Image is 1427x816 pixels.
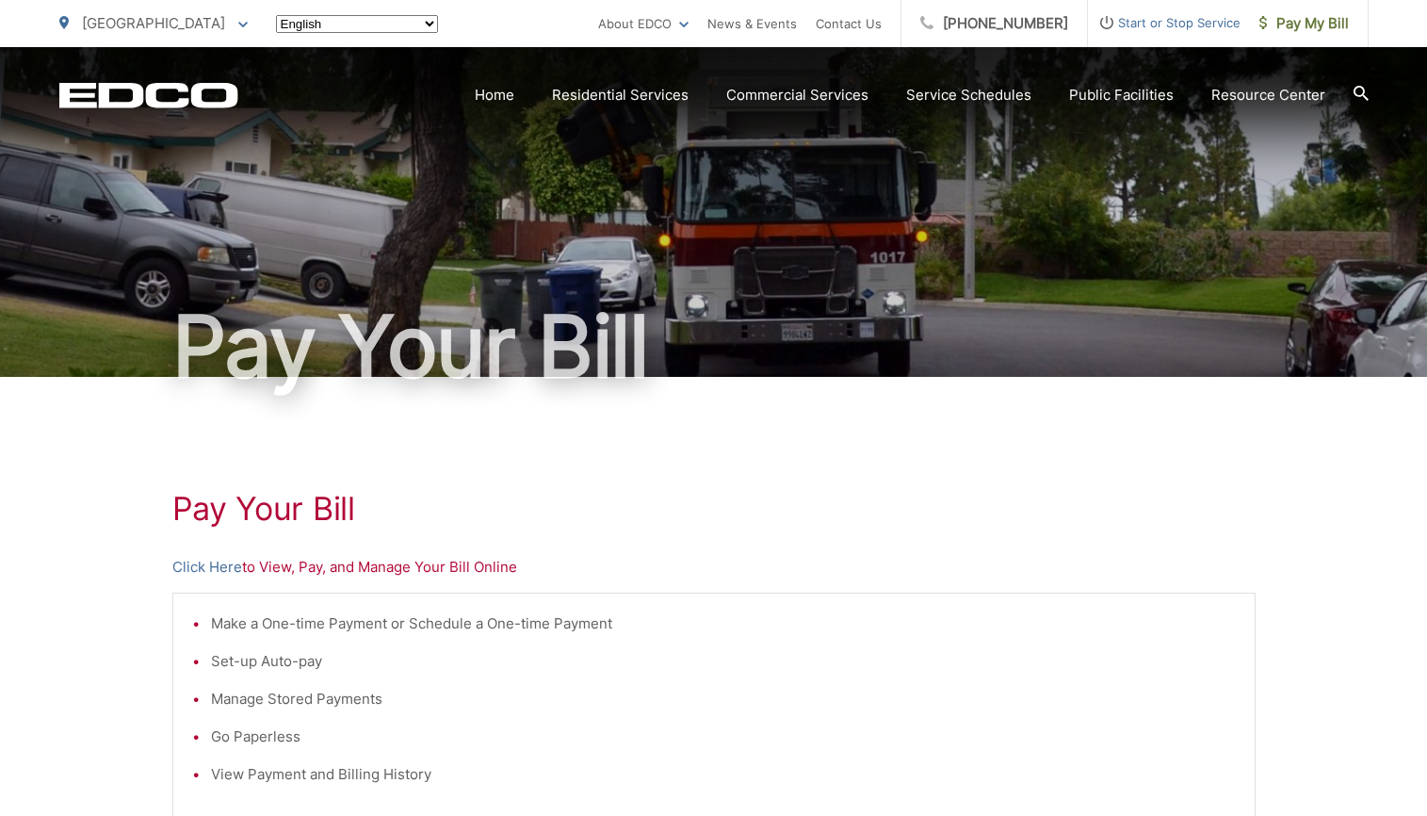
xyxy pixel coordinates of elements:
li: Make a One-time Payment or Schedule a One-time Payment [211,612,1236,635]
a: Commercial Services [726,84,868,106]
a: Service Schedules [906,84,1031,106]
li: Set-up Auto-pay [211,650,1236,673]
li: Manage Stored Payments [211,688,1236,710]
h1: Pay Your Bill [59,300,1369,394]
a: Public Facilities [1069,84,1174,106]
a: Residential Services [552,84,689,106]
li: View Payment and Billing History [211,763,1236,786]
a: Click Here [172,556,242,579]
a: About EDCO [598,12,689,35]
a: Resource Center [1211,84,1325,106]
li: Go Paperless [211,726,1236,748]
span: Pay My Bill [1259,12,1349,35]
a: EDCD logo. Return to the homepage. [59,82,238,108]
a: News & Events [707,12,797,35]
select: Select a language [276,15,438,33]
span: [GEOGRAPHIC_DATA] [82,14,225,32]
a: Contact Us [816,12,882,35]
h1: Pay Your Bill [172,490,1256,528]
a: Home [475,84,514,106]
p: to View, Pay, and Manage Your Bill Online [172,556,1256,579]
